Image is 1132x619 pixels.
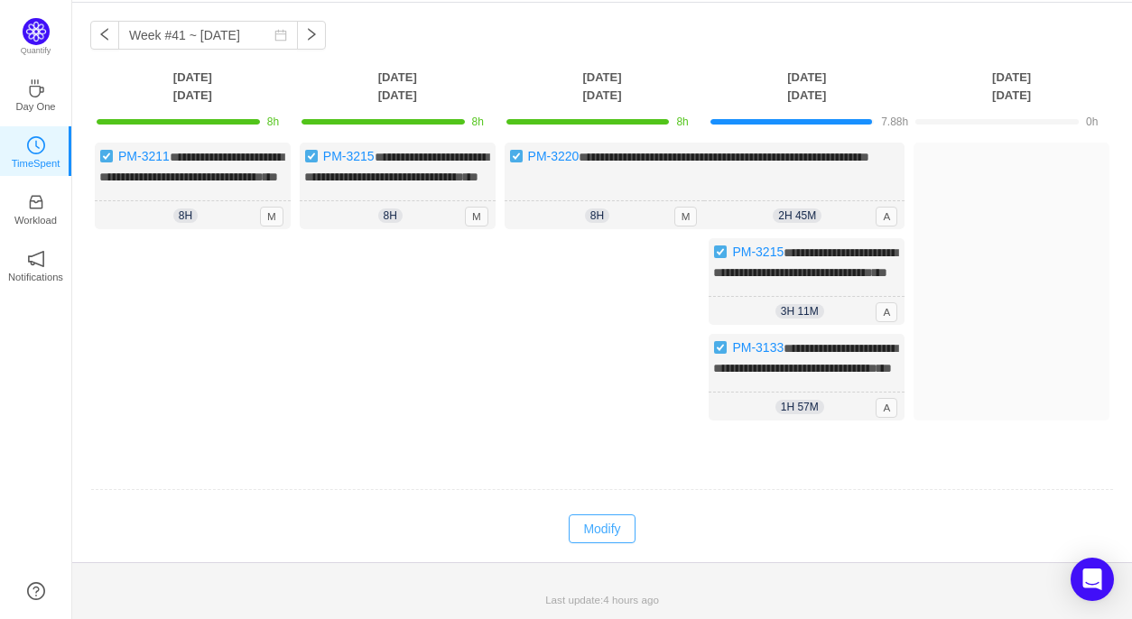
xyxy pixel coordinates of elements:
a: PM-3215 [323,149,375,163]
span: A [876,398,897,418]
span: 8h [173,208,198,223]
span: A [876,207,897,226]
button: icon: left [90,21,119,50]
th: [DATE] [DATE] [90,68,295,105]
span: 8h [378,208,403,223]
th: [DATE] [DATE] [704,68,909,105]
p: Workload [14,212,57,228]
th: [DATE] [DATE] [295,68,500,105]
a: icon: inboxWorkload [27,199,45,217]
span: 1h 57m [775,400,824,414]
input: Select a week [118,21,298,50]
span: 0h [1086,115,1098,128]
img: 10738 [713,340,728,355]
button: Modify [569,514,635,543]
th: [DATE] [DATE] [500,68,705,105]
img: 10738 [304,149,319,163]
span: M [260,207,283,226]
span: Last update: [545,594,659,605]
a: PM-3220 [528,149,580,163]
a: icon: notificationNotifications [27,255,45,273]
span: 8h [472,115,484,128]
span: 8h [585,208,609,223]
i: icon: notification [27,250,45,268]
img: 10738 [713,245,728,259]
span: 4 hours ago [603,594,659,605]
a: icon: question-circle [27,582,45,600]
a: PM-3215 [732,245,784,259]
p: Notifications [8,269,63,285]
p: Quantify [21,45,51,58]
p: TimeSpent [12,155,60,171]
i: icon: inbox [27,193,45,211]
th: [DATE] [DATE] [909,68,1114,105]
span: 3h 11m [775,304,824,319]
a: icon: clock-circleTimeSpent [27,142,45,160]
a: PM-3211 [118,149,170,163]
span: A [876,302,897,322]
span: M [465,207,488,226]
div: Open Intercom Messenger [1071,558,1114,601]
img: 10738 [99,149,114,163]
a: icon: coffeeDay One [27,85,45,103]
img: 10738 [509,149,524,163]
button: icon: right [297,21,326,50]
i: icon: clock-circle [27,136,45,154]
span: M [674,207,698,226]
p: Day One [15,98,55,115]
i: icon: coffee [27,79,45,97]
a: PM-3133 [732,340,784,355]
img: Quantify [23,18,50,45]
i: icon: calendar [274,29,287,42]
span: 2h 45m [773,208,821,223]
span: 7.88h [881,115,908,128]
span: 8h [676,115,688,128]
span: 8h [267,115,279,128]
